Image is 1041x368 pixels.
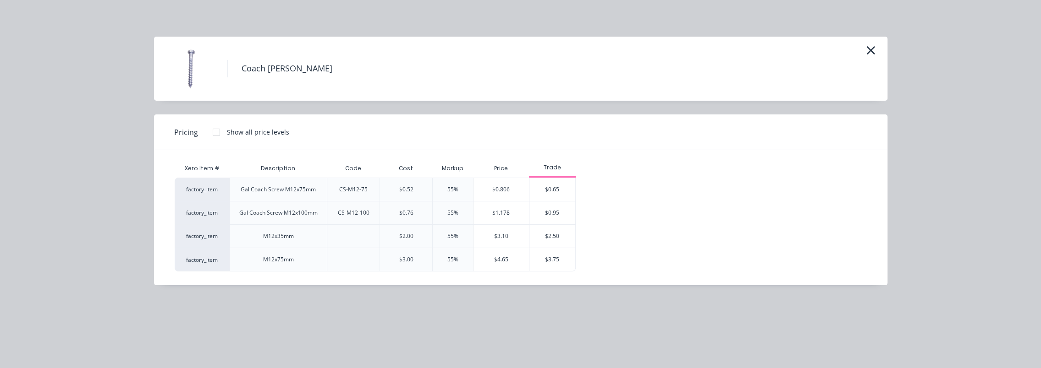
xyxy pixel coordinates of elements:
div: Gal Coach Screw M12x100mm [239,209,318,217]
div: Gal Coach Screw M12x75mm [241,185,316,194]
div: M12x75mm [263,255,294,264]
div: M12x35mm [263,232,294,240]
div: Cost [380,159,432,178]
div: Show all price levels [227,127,289,137]
div: $4.65 [474,248,529,271]
div: Code [338,157,369,180]
div: CS-M12-100 [338,209,369,217]
div: $0.76 [399,209,413,217]
div: $0.52 [399,185,413,194]
div: 55% [447,185,458,194]
div: $0.95 [529,201,575,224]
div: $0.806 [474,178,529,201]
div: $0.65 [529,178,575,201]
div: Price [473,159,529,178]
div: Markup [432,159,473,178]
h4: Coach [PERSON_NAME] [227,60,346,77]
div: factory_item [175,248,230,271]
div: 55% [447,255,458,264]
span: Pricing [174,127,198,138]
div: 55% [447,209,458,217]
div: Description [253,157,303,180]
div: $2.50 [529,225,575,248]
div: 55% [447,232,458,240]
div: $1.178 [474,201,529,224]
div: Xero Item # [175,159,230,178]
div: factory_item [175,178,230,201]
div: $3.10 [474,225,529,248]
img: Coach Bolts [168,46,214,92]
div: Trade [529,163,576,172]
div: $3.00 [399,255,413,264]
div: factory_item [175,224,230,248]
div: CS-M12-75 [339,185,368,194]
div: factory_item [175,201,230,224]
div: $2.00 [399,232,413,240]
div: $3.75 [529,248,575,271]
